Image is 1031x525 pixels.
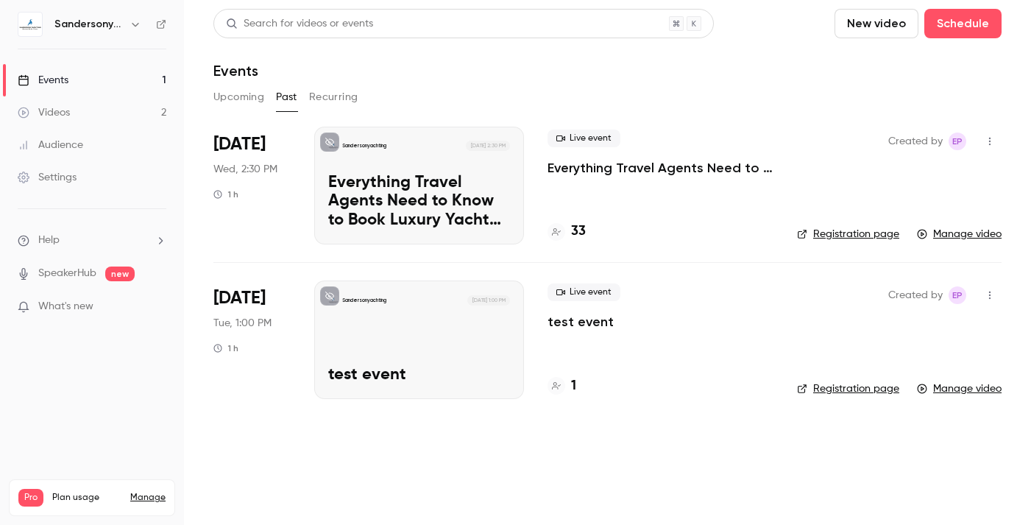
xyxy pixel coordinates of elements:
iframe: Noticeable Trigger [149,300,166,314]
button: Upcoming [213,85,264,109]
span: Created by [888,133,943,150]
span: erin pavane [949,286,966,304]
div: 1 h [213,188,238,200]
h4: 1 [571,376,576,396]
div: Audience [18,138,83,152]
a: Everything Travel Agents Need to Know to Book Luxury Yacht Charters with Confidence [548,159,773,177]
span: Live event [548,130,620,147]
span: Wed, 2:30 PM [213,162,277,177]
p: test event [328,366,510,385]
span: Pro [18,489,43,507]
button: Past [276,85,297,109]
h4: 33 [571,222,586,242]
span: [DATE] 2:30 PM [466,141,509,151]
a: 33 [548,222,586,242]
a: Everything Travel Agents Need to Know to Book Luxury Yacht Charters with ConfidenceSandersonyacht... [314,127,524,244]
a: Registration page [797,381,899,396]
a: Manage video [917,381,1002,396]
button: Schedule [924,9,1002,38]
span: Live event [548,283,620,301]
div: Settings [18,170,77,185]
span: Plan usage [52,492,121,504]
span: Help [38,233,60,248]
div: Events [18,73,68,88]
span: [DATE] [213,286,266,310]
p: Sandersonyachting [342,142,386,149]
a: Manage video [917,227,1002,242]
img: Sandersonyachting [18,13,42,36]
div: Search for videos or events [226,16,373,32]
span: ep [952,133,963,150]
li: help-dropdown-opener [18,233,166,248]
a: test eventSandersonyachting[DATE] 1:00 PMtest event [314,281,524,398]
span: ep [952,286,963,304]
a: SpeakerHub [38,266,96,281]
a: test event [548,313,614,331]
div: 1 h [213,342,238,354]
a: Registration page [797,227,899,242]
span: Created by [888,286,943,304]
p: Sandersonyachting [342,297,386,304]
span: [DATE] [213,133,266,156]
h6: Sandersonyachting [54,17,124,32]
span: new [105,267,135,281]
div: Videos [18,105,70,120]
button: New video [835,9,918,38]
button: Recurring [309,85,358,109]
div: Sep 24 Wed, 2:30 PM (America/New York) [213,127,291,244]
a: Manage [130,492,166,504]
span: What's new [38,299,93,314]
span: erin pavane [949,133,966,150]
a: 1 [548,376,576,396]
h1: Events [213,62,258,80]
span: Tue, 1:00 PM [213,316,272,331]
span: [DATE] 1:00 PM [467,295,509,306]
p: Everything Travel Agents Need to Know to Book Luxury Yacht Charters with Confidence [328,174,510,230]
div: Sep 23 Tue, 1:00 PM (America/New York) [213,281,291,398]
